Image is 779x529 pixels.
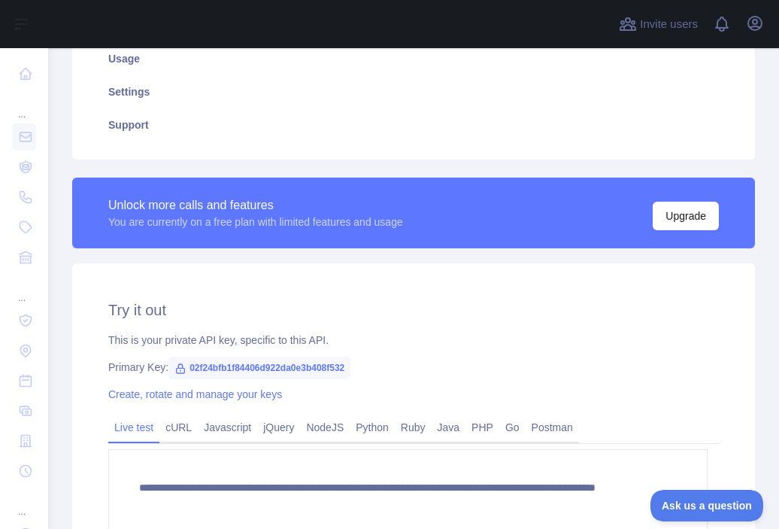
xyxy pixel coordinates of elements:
iframe: Toggle Customer Support [650,490,764,521]
span: Invite users [640,16,698,33]
a: Go [499,415,526,439]
button: Upgrade [653,202,719,230]
a: jQuery [257,415,300,439]
a: Python [350,415,395,439]
a: PHP [465,415,499,439]
a: cURL [159,415,198,439]
div: This is your private API key, specific to this API. [108,333,719,348]
a: Live test [108,415,159,439]
a: NodeJS [300,415,350,439]
a: Settings [90,75,737,108]
a: Support [90,108,737,141]
div: Unlock more calls and features [108,196,403,214]
a: Create, rotate and manage your keys [108,388,282,400]
button: Invite users [616,12,701,36]
a: Javascript [198,415,257,439]
a: Ruby [395,415,432,439]
a: Java [432,415,466,439]
div: ... [12,90,36,120]
h2: Try it out [108,299,719,321]
a: Usage [90,42,737,75]
a: Postman [526,415,579,439]
span: 02f24bfb1f84406d922da0e3b408f532 [168,357,350,379]
div: ... [12,488,36,518]
div: Primary Key: [108,360,719,375]
div: You are currently on a free plan with limited features and usage [108,214,403,230]
div: ... [12,274,36,304]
